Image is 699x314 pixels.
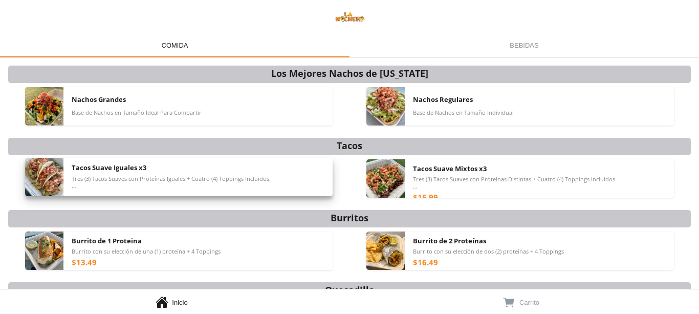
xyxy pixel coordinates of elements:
div: $13.49 [72,257,97,267]
span: Base de Nachos en Tamaño Individual [413,109,514,116]
button:  [503,296,515,309]
span: Carrito [519,299,539,306]
span: Nachos Regulares [413,95,473,104]
span: Inicio [172,299,187,306]
div: $16.49 [413,257,438,267]
span: Base de Nachos en Tamaño Ideal Para Compartir [72,109,202,116]
div: Quesadilla [325,283,375,297]
span: Tres (3) Tacos Suaves con Proteínas Iguales + Cuatro (4) Toppings Incluidos. *Toppings Serán Igua... [72,175,271,190]
span: Tacos Suave Mixtos x3 [413,164,487,173]
div: Burritos [331,211,368,224]
div: Los Mejores Nachos de [US_STATE] [271,67,428,80]
span: Burrito de 2 Proteínas [413,236,486,245]
div: Tacos [337,139,362,152]
span: Burrito con su elección de dos (2) proteínas + 4 Toppings [413,248,564,255]
a: Carrito [349,289,699,314]
div: $15.99 [413,192,438,202]
span: Burrito con su elección de una (1) proteína + 4 Toppings [72,248,221,255]
span: Tres (3) Tacos Suaves con Proteínas Distintas + Cuatro (4) Toppings Incluidos *Toppings Serán Igu... [413,176,615,190]
span: Burrito de 1 Proteina [72,236,142,245]
span: Nachos Grandes [72,95,126,104]
span: Tacos Suave Iguales x3 [72,163,146,172]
